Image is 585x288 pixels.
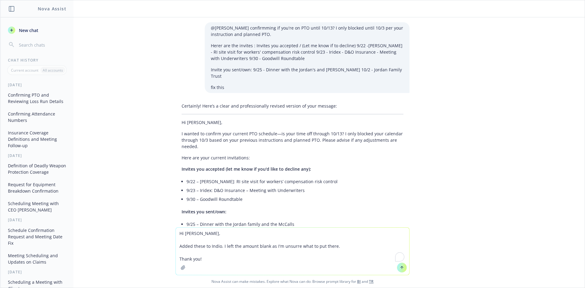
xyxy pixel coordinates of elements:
[5,251,69,267] button: Meeting Scheduling and Updates on Claims
[182,130,403,150] p: I wanted to confirm your current PTO schedule—is your time off through 10/13? I only blocked your...
[3,275,582,288] span: Nova Assist can make mistakes. Explore what Nova can do: Browse prompt library for and
[5,161,69,177] button: Definition of Deadly Weapon Protection Coverage
[211,25,403,37] p: @[PERSON_NAME] confirmming if you're on PTO until 10/13? I only blocked until 10/3 per your instr...
[5,180,69,196] button: Request for Equipment Breakdown Confirmation
[182,155,403,161] p: Here are your current invitations:
[176,228,409,275] textarea: To enrich screen reader interactions, please activate Accessibility in Grammarly extension settings
[18,27,38,34] span: New chat
[186,195,403,204] li: 9/30 – Goodwill Roundtable
[182,119,403,126] p: Hi [PERSON_NAME],
[182,103,403,109] p: Certainly! Here’s a clear and professionally revised version of your message:
[5,198,69,215] button: Scheduling Meeting with CEO [PERSON_NAME]
[38,5,66,12] h1: Nova Assist
[11,68,38,73] p: Current account
[5,90,69,106] button: Confirming PTO and Reviewing Loss Run Details
[186,177,403,186] li: 9/22 – [PERSON_NAME]: RI site visit for workers’ compensation risk control
[1,217,73,222] div: [DATE]
[5,225,69,248] button: Schedule Confirmation Request and Meeting Date Fix
[5,25,69,36] button: New chat
[43,68,63,73] p: All accounts
[357,279,361,284] a: BI
[1,58,73,63] div: Chat History
[211,42,403,62] p: Herer are the invites : Invites you accepted / (Let me know if to decline) 9/22 -[PERSON_NAME] - ...
[1,153,73,158] div: [DATE]
[211,66,403,79] p: Invite you sent/own: 9/25 - Dinner with the Jordan's and [PERSON_NAME] 10/2 - Jordan Family Trust
[1,82,73,87] div: [DATE]
[1,269,73,275] div: [DATE]
[369,279,374,284] a: TR
[182,209,226,215] span: Invites you sent/own:
[211,84,403,91] p: fix this
[5,109,69,125] button: Confirming Attendance Numbers
[186,186,403,195] li: 9/23 – Iridex: D&O Insurance – Meeting with Underwriters
[186,220,403,229] li: 9/25 – Dinner with the Jordan family and the McCalls
[5,128,69,151] button: Insurance Coverage Definitions and Meeting Follow-up
[18,41,66,49] input: Search chats
[182,166,311,172] span: Invites you accepted (let me know if you'd like to decline any):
